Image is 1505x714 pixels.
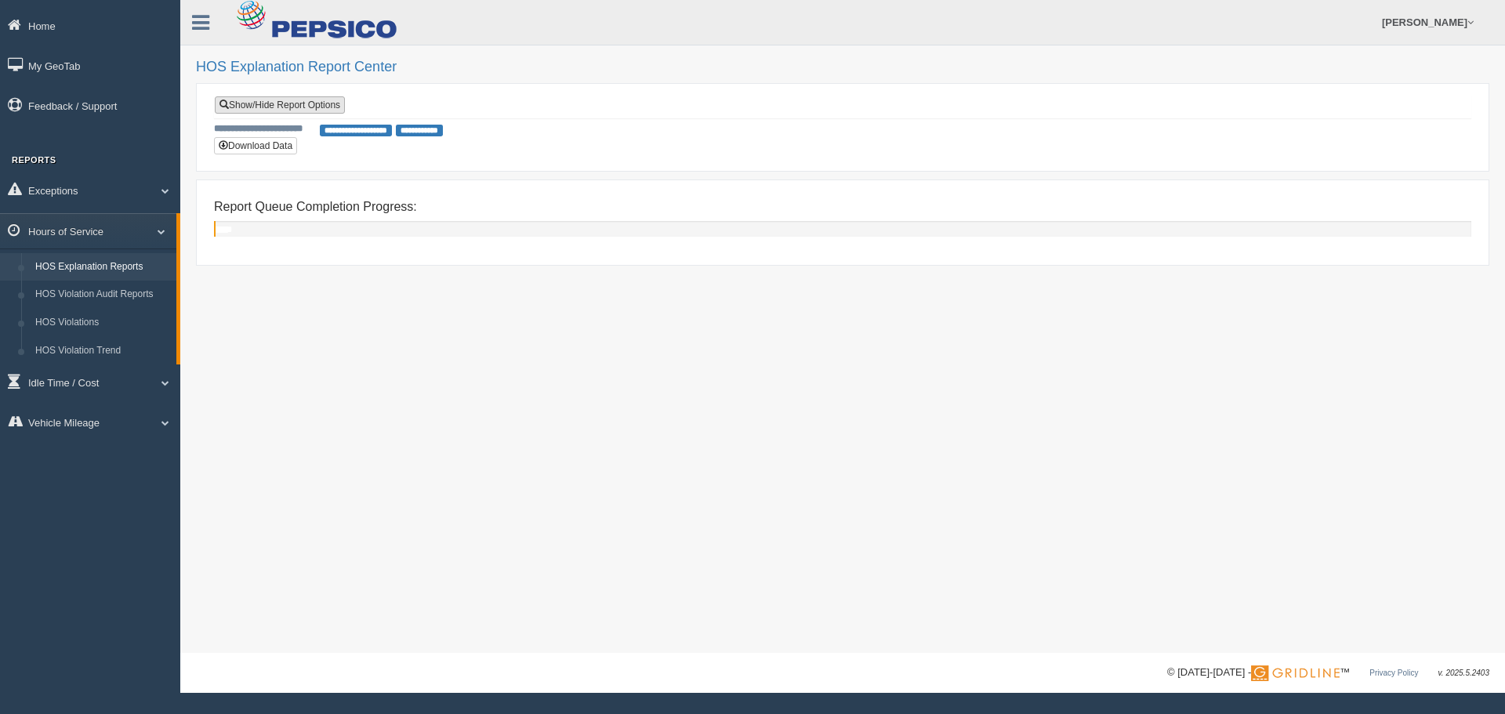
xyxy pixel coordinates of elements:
a: HOS Violation Trend [28,337,176,365]
button: Download Data [214,137,297,154]
span: v. 2025.5.2403 [1438,669,1489,677]
a: Show/Hide Report Options [215,96,345,114]
a: Privacy Policy [1369,669,1418,677]
h2: HOS Explanation Report Center [196,60,1489,75]
a: HOS Explanation Reports [28,253,176,281]
a: HOS Violations [28,309,176,337]
div: © [DATE]-[DATE] - ™ [1167,665,1489,681]
img: Gridline [1251,665,1340,681]
h4: Report Queue Completion Progress: [214,200,1471,214]
a: HOS Violation Audit Reports [28,281,176,309]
